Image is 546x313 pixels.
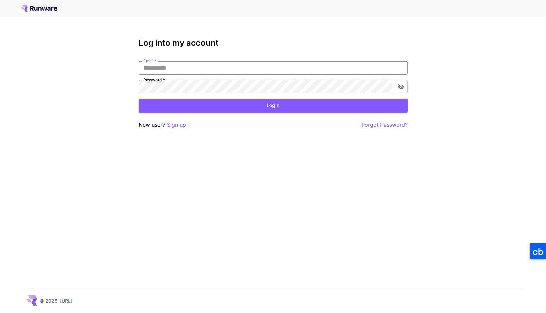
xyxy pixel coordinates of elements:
[395,81,407,93] button: toggle password visibility
[40,297,72,304] p: © 2025, [URL]
[362,121,408,129] button: Forgot Password?
[167,121,186,129] button: Sign up
[139,121,186,129] p: New user?
[143,77,165,83] label: Password
[139,38,408,48] h3: Log into my account
[139,99,408,113] button: Login
[143,58,156,64] label: Email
